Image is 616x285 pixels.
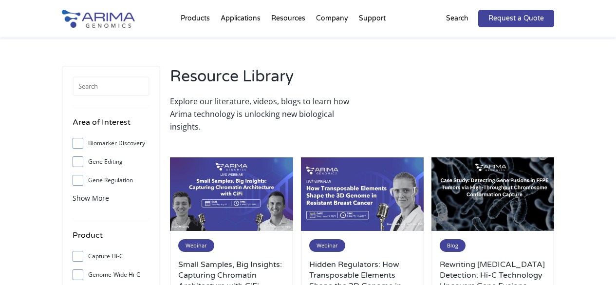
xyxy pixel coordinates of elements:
label: Gene Regulation [73,173,149,188]
a: Request a Quote [478,10,554,27]
img: Use-This-For-Webinar-Images-1-500x300.jpg [301,157,424,231]
label: Capture Hi-C [73,249,149,264]
input: Search [73,76,149,96]
h4: Product [73,229,149,249]
p: Search [446,12,468,25]
label: Genome-Wide Hi-C [73,267,149,282]
span: Blog [440,239,466,252]
p: Explore our literature, videos, blogs to learn how Arima technology is unlocking new biological i... [170,95,357,133]
img: Arima-March-Blog-Post-Banner-2-500x300.jpg [431,157,555,231]
span: Webinar [309,239,345,252]
h4: Area of Interest [73,116,149,136]
span: Webinar [178,239,214,252]
label: Gene Editing [73,154,149,169]
h2: Resource Library [170,66,357,95]
label: Biomarker Discovery [73,136,149,151]
span: Show More [73,193,109,203]
img: July-2025-webinar-3-500x300.jpg [170,157,293,231]
img: Arima-Genomics-logo [62,10,135,28]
